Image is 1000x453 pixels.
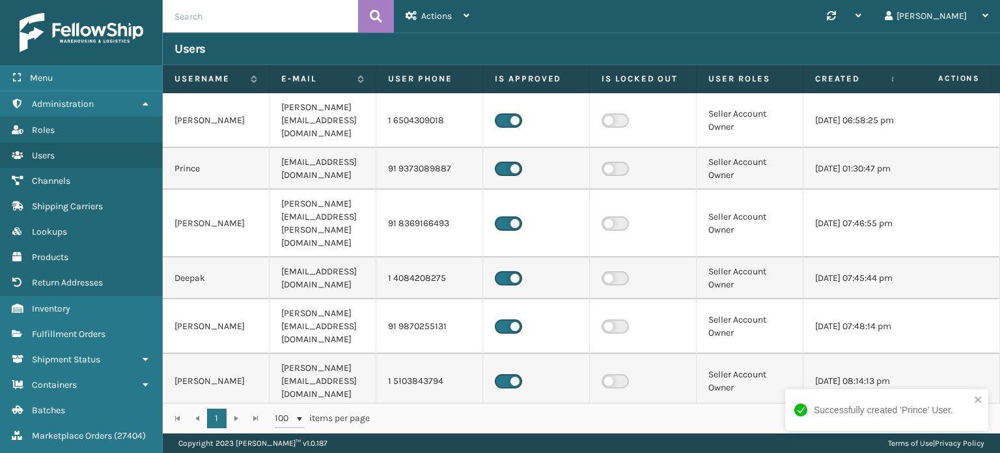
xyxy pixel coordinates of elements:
span: Containers [32,379,77,390]
td: [PERSON_NAME][EMAIL_ADDRESS][DOMAIN_NAME] [270,299,376,354]
span: Batches [32,405,65,416]
td: [PERSON_NAME] [163,354,270,409]
span: Roles [32,124,55,136]
td: [EMAIL_ADDRESS][DOMAIN_NAME] [270,257,376,299]
span: Channels [32,175,70,186]
label: Is Approved [495,73,577,85]
td: 91 8369166493 [376,190,483,257]
td: [PERSON_NAME][EMAIL_ADDRESS][PERSON_NAME][DOMAIN_NAME] [270,190,376,257]
td: [PERSON_NAME][EMAIL_ADDRESS][DOMAIN_NAME] [270,93,376,148]
td: Seller Account Owner [697,354,803,409]
span: Actions [421,10,452,22]
td: 91 9870255131 [376,299,483,354]
img: logo [20,13,143,52]
a: 1 [207,409,227,428]
label: Is Locked Out [602,73,684,85]
label: Created [815,73,885,85]
td: 91 9373089887 [376,148,483,190]
span: Administration [32,98,94,110]
td: Seller Account Owner [697,148,803,190]
td: [DATE] 07:46:55 pm [803,190,910,257]
div: Successfully created 'Prince' User. [814,403,953,417]
td: [DATE] 06:58:25 pm [803,93,910,148]
td: [DATE] 08:14:13 pm [803,354,910,409]
h3: Users [174,41,206,57]
span: Shipment Status [32,354,100,365]
span: ( 27404 ) [114,430,146,441]
span: Fulfillment Orders [32,329,105,340]
td: 1 6504309018 [376,93,483,148]
td: [EMAIL_ADDRESS][DOMAIN_NAME] [270,148,376,190]
td: Deepak [163,257,270,299]
label: E-mail [281,73,351,85]
td: [PERSON_NAME] [163,93,270,148]
td: Seller Account Owner [697,190,803,257]
td: [DATE] 07:48:14 pm [803,299,910,354]
span: items per page [275,409,370,428]
div: 1 - 8 of 8 items [388,412,986,425]
td: [PERSON_NAME][EMAIL_ADDRESS][DOMAIN_NAME] [270,354,376,409]
button: close [974,394,983,407]
td: Seller Account Owner [697,299,803,354]
td: [PERSON_NAME] [163,299,270,354]
span: Products [32,252,68,263]
p: Copyright 2023 [PERSON_NAME]™ v 1.0.187 [178,433,327,453]
td: [PERSON_NAME] [163,190,270,257]
span: Shipping Carriers [32,201,103,212]
td: [DATE] 01:30:47 pm [803,148,910,190]
td: Prince [163,148,270,190]
span: 100 [275,412,294,425]
label: User Roles [708,73,791,85]
span: Actions [897,68,988,89]
span: Inventory [32,303,70,314]
td: Seller Account Owner [697,93,803,148]
td: 1 5103843794 [376,354,483,409]
span: Return Addresses [32,277,103,288]
td: [DATE] 07:45:44 pm [803,257,910,299]
td: Seller Account Owner [697,257,803,299]
span: Marketplace Orders [32,430,112,441]
label: Username [174,73,244,85]
label: User phone [388,73,471,85]
td: 1 4084208275 [376,257,483,299]
span: Users [32,150,55,161]
span: Menu [30,72,53,83]
span: Lookups [32,226,67,237]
